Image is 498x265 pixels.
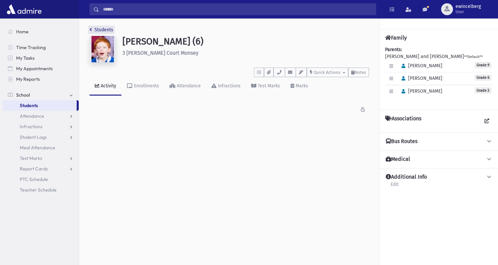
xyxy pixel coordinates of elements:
a: Students [3,100,77,111]
div: Marks [294,83,308,89]
a: School [3,90,79,100]
span: School [16,92,30,98]
a: Teacher Schedule [3,185,79,195]
a: View all Associations [481,115,493,127]
a: My Reports [3,74,79,84]
span: Notes [354,70,366,75]
a: My Appointments [3,63,79,74]
h1: [PERSON_NAME] (6) [122,36,369,47]
a: Meal Attendance [3,142,79,153]
b: Parents: [385,47,402,52]
span: Infractions [20,124,42,130]
span: My Appointments [16,66,53,72]
span: [PERSON_NAME] [399,63,442,69]
span: Grade 9 [475,62,491,68]
button: Bus Routes [385,138,493,145]
a: PTC Schedule [3,174,79,185]
img: AdmirePro [5,3,43,16]
div: Activity [99,83,116,89]
a: Infractions [3,121,79,132]
a: Time Tracking [3,42,79,53]
div: Infractions [217,83,241,89]
div: Test Marks [256,83,280,89]
span: User [456,9,481,15]
a: My Tasks [3,53,79,63]
div: Enrollments [133,83,159,89]
button: Quick Actions [307,68,348,77]
a: Report Cards [3,163,79,174]
a: Enrollments [121,77,164,96]
div: Attendance [175,83,201,89]
a: Students [90,27,113,33]
span: My Reports [16,76,40,82]
a: Attendance [164,77,206,96]
h4: Medical [386,156,410,163]
span: Home [16,29,29,35]
nav: breadcrumb [90,26,113,36]
input: Search [99,3,376,15]
span: Test Marks [20,155,42,161]
span: Report Cards [20,166,48,172]
a: Marks [285,77,313,96]
h4: Associations [385,115,421,127]
span: Students [20,103,38,108]
a: Attendance [3,111,79,121]
span: Attendance [20,113,44,119]
span: Time Tracking [16,44,46,50]
span: Grade 6 [475,74,491,81]
h4: Additional Info [386,174,427,181]
span: My Tasks [16,55,35,61]
span: Meal Attendance [20,145,55,151]
span: Teacher Schedule [20,187,57,193]
a: Home [3,26,79,37]
span: ewincelberg [456,4,481,9]
button: Additional Info [385,174,493,181]
button: Medical [385,156,493,163]
a: Activity [90,77,121,96]
span: Student Logs [20,134,47,140]
span: PTC Schedule [20,176,48,182]
h4: Family [385,35,407,41]
a: Edit [390,181,399,192]
span: [PERSON_NAME] [399,75,442,81]
a: Test Marks [246,77,285,96]
h6: 3 [PERSON_NAME] Court Monsey [122,50,369,56]
a: Test Marks [3,153,79,163]
h4: Bus Routes [386,138,417,145]
div: [PERSON_NAME] and [PERSON_NAME] [385,46,493,104]
span: Grade 2 [475,87,491,94]
span: [PERSON_NAME] [399,88,442,94]
span: Quick Actions [314,70,340,75]
button: Notes [348,68,369,77]
a: Student Logs [3,132,79,142]
a: Infractions [206,77,246,96]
